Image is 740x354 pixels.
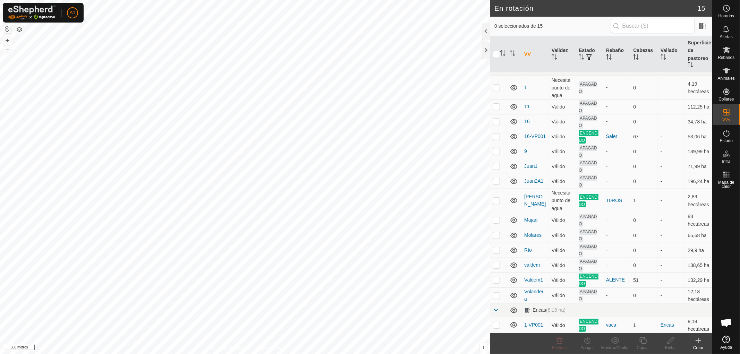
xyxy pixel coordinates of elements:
font: - [606,262,608,268]
a: 11 [524,104,530,109]
button: + [3,36,11,45]
font: 0 [633,262,636,268]
font: - [661,233,662,238]
a: Contáctanos [258,345,281,351]
font: - [606,119,608,124]
font: En rotación [494,5,534,12]
font: Válido [552,179,565,184]
font: Saler [606,133,618,139]
font: APAGADO [579,175,597,188]
button: i [479,343,487,351]
font: APAGADO [579,161,597,173]
font: - [661,179,662,184]
font: Copiar [637,345,649,350]
font: ENCENDIDO [579,195,598,207]
font: 0 seleccionados de 15 [494,23,543,29]
a: Volandera [524,289,543,302]
font: T0ROS [606,198,622,203]
font: valdem [524,262,540,268]
font: Animales [718,76,735,81]
font: - [606,178,608,184]
a: Juan2A1 [524,178,543,184]
font: Collares [718,97,734,102]
font: Válido [552,149,565,154]
font: Editar [665,345,676,350]
font: ENCENDIDO [579,319,598,331]
font: Mostrar/Ocultar [601,345,630,350]
a: Molares [524,232,542,238]
font: - [661,134,662,139]
font: Válido [552,104,565,110]
p-sorticon: Activar para ordenar [688,63,693,68]
p-sorticon: Activar para ordenar [500,51,505,57]
font: Válido [552,164,565,169]
p-sorticon: Activar para ordenar [661,55,666,61]
font: 196,24 ha [688,179,709,184]
font: 112,25 ha [688,104,709,110]
font: APAGADO [579,244,597,257]
font: vaca [606,322,616,328]
a: 9 [524,148,527,154]
font: APAGADO [579,146,597,158]
font: Validez [552,48,568,53]
font: 0 [633,248,636,253]
a: 16-VP001 [524,133,546,139]
font: Rebaño [606,48,624,53]
font: 0 [633,104,636,110]
p-sorticon: Activar para ordenar [606,55,612,61]
font: 4,19 hectáreas [688,81,709,94]
font: Válido [552,233,565,238]
font: Rebaños [718,55,734,60]
font: 1 [633,198,636,203]
font: A1 [69,10,75,15]
p-sorticon: Activar para ordenar [633,55,639,61]
font: - [661,198,662,203]
font: i [483,344,484,350]
font: Crear [693,345,704,350]
font: - [661,277,662,283]
font: 29,9 ha [688,248,704,253]
font: ENCENDIDO [579,274,598,286]
font: 1-VP001 [524,322,543,328]
font: 0 [633,149,636,154]
font: 0 [633,179,636,184]
font: 139,99 ha [688,149,709,154]
font: APAGADO [579,82,597,94]
a: Juan1 [524,163,537,169]
a: Chat abierto [716,312,737,333]
button: – [3,45,11,54]
font: VV [524,51,531,57]
a: Valdem1 [524,277,543,283]
font: ALENTE [606,277,625,283]
a: 16 [524,119,530,124]
font: 53,06 ha [688,134,707,139]
font: 0 [633,293,636,298]
font: 65,68 ha [688,233,707,238]
font: 2,89 hectáreas [688,194,709,207]
font: 138,65 ha [688,262,709,268]
font: APAGADO [579,290,597,302]
a: Ericas [661,322,674,328]
font: - [606,148,608,154]
p-sorticon: Activar para ordenar [510,51,515,57]
font: 34,78 ha [688,119,707,124]
font: 132,29 ha [688,277,709,283]
font: Eliminar [552,345,567,350]
font: 1 [633,322,636,328]
font: 88 hectáreas [688,214,709,227]
font: (8,18 ha) [546,307,565,313]
font: Ericas [533,307,546,313]
font: Válido [552,262,565,268]
font: 0 [633,233,636,238]
button: Restablecer mapa [3,25,11,33]
font: Mapa de calor [718,180,734,189]
font: Cabezas [633,48,653,53]
font: Válido [552,277,565,283]
img: Logotipo de Gallagher [8,6,56,20]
